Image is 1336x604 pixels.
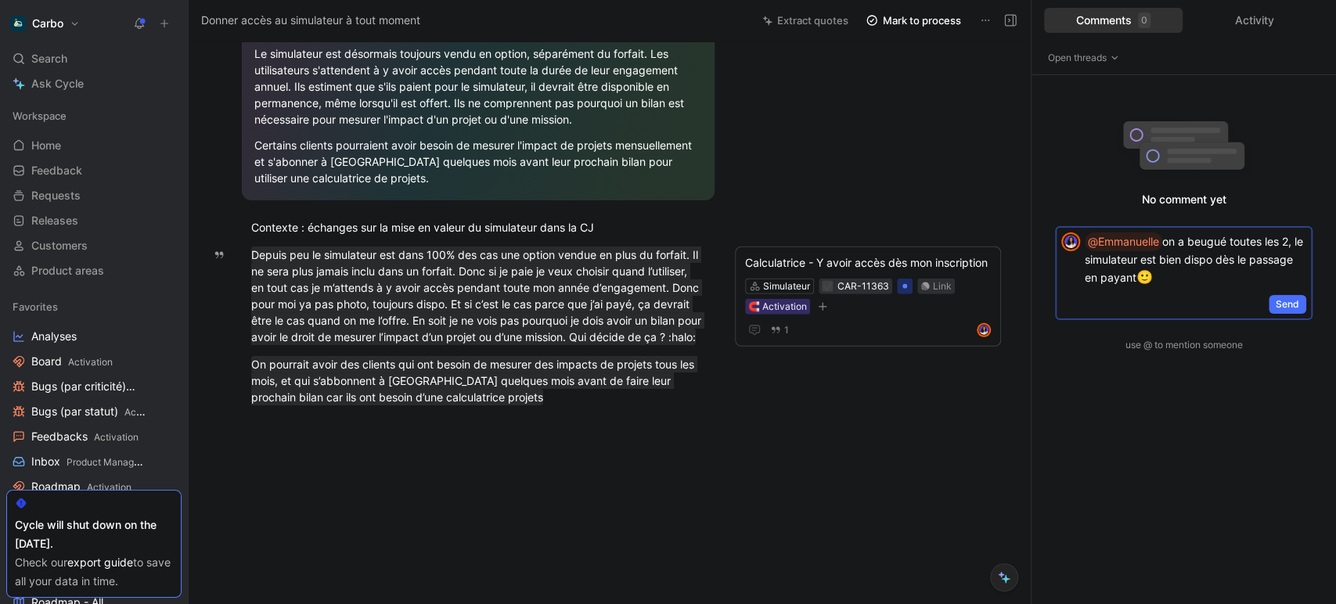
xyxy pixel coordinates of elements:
[1136,269,1153,285] span: 🙂
[31,49,67,68] span: Search
[6,425,182,448] a: FeedbacksActivation
[6,104,182,128] div: Workspace
[1085,232,1306,288] p: on a beugué toutes les 2, le simulateur est bien dispo dès le passage en payant
[68,356,113,368] span: Activation
[31,213,78,228] span: Releases
[10,16,26,31] img: Carbo
[254,137,702,186] div: Certains clients pourraient avoir besoin de mesurer l'impact de projets mensuellement et s'abonne...
[6,400,182,423] a: Bugs (par statut)Activation
[31,429,139,445] span: Feedbacks
[6,13,84,34] button: CarboCarbo
[1044,190,1323,209] p: No comment yet
[1111,113,1256,185] img: empty-comments
[31,479,131,495] span: Roadmap
[745,253,991,272] div: Calculatrice - Y avoir accès dès mon inscription
[31,329,77,344] span: Analyses
[31,404,146,420] span: Bugs (par statut)
[823,282,832,291] img: ✔️
[201,11,420,30] span: Donner accès au simulateur à tout moment
[87,481,131,493] span: Activation
[1088,232,1159,251] div: @Emmanuelle
[1048,50,1119,66] span: Open threads
[767,322,792,339] button: 1
[1044,50,1123,66] button: Open threads
[31,188,81,203] span: Requests
[755,9,855,31] button: Extract quotes
[1044,8,1183,33] div: Comments0
[31,163,82,178] span: Feedback
[124,406,169,418] span: Activation
[15,516,173,553] div: Cycle will shut down on the [DATE].
[6,295,182,318] div: Favorites
[251,219,705,235] div: Contexte : échanges sur la mise en valeur du simulateur dans la CJ
[31,354,113,370] span: Board
[6,134,182,157] a: Home
[822,281,833,292] button: ✔️
[31,238,88,253] span: Customers
[859,9,968,31] button: Mark to process
[15,553,173,591] div: Check our to save all your data in time.
[32,16,63,31] h1: Carbo
[94,431,139,443] span: Activation
[6,325,182,348] a: Analyses
[13,299,58,315] span: Favorites
[251,356,697,405] mark: On pourrait avoir des clients qui ont besoin de mesurer des impacts de projets tous les mois, et ...
[67,456,161,468] span: Product Management
[251,246,704,345] mark: Depuis peu le simulateur est dans 100% des cas une option vendue en plus du forfait. Il ne sera p...
[6,72,182,95] a: Ask Cycle
[31,74,84,93] span: Ask Cycle
[6,475,182,498] a: RoadmapActivation
[1276,297,1299,312] span: Send
[31,379,148,395] span: Bugs (par criticité)
[1138,13,1151,28] div: 0
[1063,234,1079,250] img: avatar
[978,325,989,336] img: avatar
[6,450,182,473] a: InboxProduct Management
[6,209,182,232] a: Releases
[6,350,182,373] a: BoardActivation
[6,234,182,257] a: Customers
[6,184,182,207] a: Requests
[13,108,67,124] span: Workspace
[31,263,104,279] span: Product areas
[67,555,133,569] a: export guide
[933,279,952,294] div: Link
[748,299,807,315] div: 🧲 Activation
[837,279,889,294] div: CAR-11363
[6,159,182,182] a: Feedback
[784,325,789,335] span: 1
[763,279,810,294] div: Simulateur
[1044,337,1323,353] div: use @ to mention someone
[1186,8,1324,33] div: Activity
[6,259,182,282] a: Product areas
[1269,295,1306,314] button: Send
[254,45,702,128] div: Le simulateur est désormais toujours vendu en option, séparément du forfait. Les utilisateurs s'a...
[31,454,145,470] span: Inbox
[6,47,182,70] div: Search
[31,138,61,153] span: Home
[6,375,182,398] a: Bugs (par criticité)Activation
